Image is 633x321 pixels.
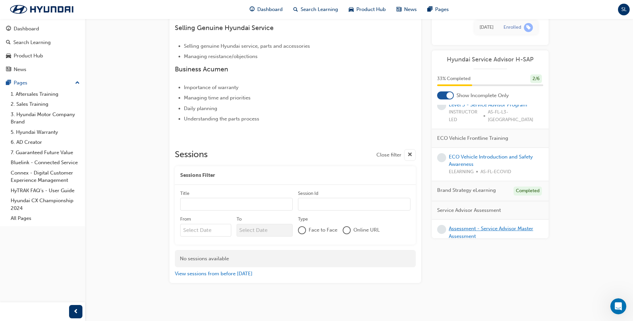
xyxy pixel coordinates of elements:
button: Close filter [376,149,416,161]
div: To [237,216,242,223]
a: All Pages [8,213,82,224]
span: Close filter [376,151,401,159]
a: car-iconProduct Hub [343,3,391,16]
span: guage-icon [6,26,11,32]
a: 6. AD Creator [8,137,82,147]
div: Enrolled [504,24,521,31]
div: Dashboard [14,25,39,33]
div: Pages [14,79,27,87]
h2: Sessions [175,149,208,161]
span: Pages [435,6,449,13]
input: Session Id [298,198,410,211]
span: AS-FL-L3-[GEOGRAPHIC_DATA] [488,108,543,123]
button: SL [618,4,630,15]
div: 2 / 6 [530,74,542,83]
div: Search Learning [13,39,51,46]
span: news-icon [6,67,11,73]
a: ECO Vehicle Introduction and Safety Awareness [449,154,533,168]
a: Level 3 - Service Advisor Program [449,102,527,108]
span: guage-icon [250,5,255,14]
div: No sessions available [175,250,416,268]
span: Daily planning [184,105,217,111]
span: Show Incomplete Only [456,92,509,99]
span: pages-icon [6,80,11,86]
input: Title [180,198,293,211]
span: SL [621,6,627,13]
span: ECO Vehicle Frontline Training [437,134,508,142]
a: search-iconSearch Learning [288,3,343,16]
a: guage-iconDashboard [244,3,288,16]
span: AS-FL-ECOVID [481,168,511,176]
span: Selling genuine Hyundai service, parts and accessories [184,43,310,49]
span: Sessions Filter [180,172,215,179]
span: 33 % Completed [437,75,470,83]
span: search-icon [293,5,298,14]
span: Managing resistance/objections [184,53,258,59]
span: Business Acumen [175,65,228,73]
a: Assessment - Service Advisor Master Assessment [449,226,533,239]
a: Product Hub [3,50,82,62]
a: 2. Sales Training [8,99,82,109]
a: pages-iconPages [422,3,454,16]
span: news-icon [396,5,401,14]
input: To [237,224,293,237]
a: Dashboard [3,23,82,35]
a: Hyundai Service Advisor H-SAP [437,56,543,63]
input: From [180,224,231,237]
button: Pages [3,77,82,89]
span: car-icon [6,53,11,59]
a: Hyundai CX Championship 2024 [8,196,82,213]
span: car-icon [349,5,354,14]
span: Brand Strategy eLearning [437,187,496,194]
a: 5. Hyundai Warranty [8,127,82,137]
span: learningRecordVerb_NONE-icon [437,153,446,162]
span: Importance of warranty [184,84,239,90]
div: Product Hub [14,52,43,60]
span: learningRecordVerb_ENROLL-icon [524,23,533,32]
span: pages-icon [427,5,432,14]
span: News [404,6,417,13]
div: Thu Jun 19 2025 10:38:26 GMT+0800 (Australian Western Standard Time) [480,24,494,31]
span: Managing time and priorities [184,95,251,101]
span: INSTRUCTOR LED [449,108,481,123]
a: news-iconNews [391,3,422,16]
iframe: Intercom live chat [610,298,626,314]
a: HyTRAK FAQ's - User Guide [8,186,82,196]
a: 7. Guaranteed Future Value [8,147,82,158]
div: From [180,216,191,223]
span: Dashboard [257,6,283,13]
a: 1. Aftersales Training [8,89,82,99]
span: learningRecordVerb_NONE-icon [437,101,446,110]
span: Product Hub [356,6,386,13]
a: News [3,63,82,76]
span: Understanding the parts process [184,116,259,122]
a: 3. Hyundai Motor Company Brand [8,109,82,127]
span: Online URL [353,226,380,234]
div: Type [298,216,308,223]
span: up-icon [75,79,80,87]
a: Connex - Digital Customer Experience Management [8,168,82,186]
span: Face to Face [309,226,337,234]
span: Search Learning [301,6,338,13]
span: ELEARNING [449,168,473,176]
div: Title [180,190,190,197]
span: learningRecordVerb_NONE-icon [437,225,446,234]
a: Bluelink - Connected Service [8,157,82,168]
a: Search Learning [3,36,82,49]
img: Trak [3,2,80,16]
span: search-icon [6,40,11,46]
div: News [14,66,26,73]
span: Selling Genuine Hyundai Service [175,24,274,32]
span: cross-icon [407,151,412,159]
button: DashboardSearch LearningProduct HubNews [3,21,82,77]
button: View sessions from before [DATE] [175,270,253,278]
span: prev-icon [73,308,78,316]
div: Session Id [298,190,318,197]
div: Completed [514,187,542,196]
span: Service Advisor Assessment [437,207,501,214]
